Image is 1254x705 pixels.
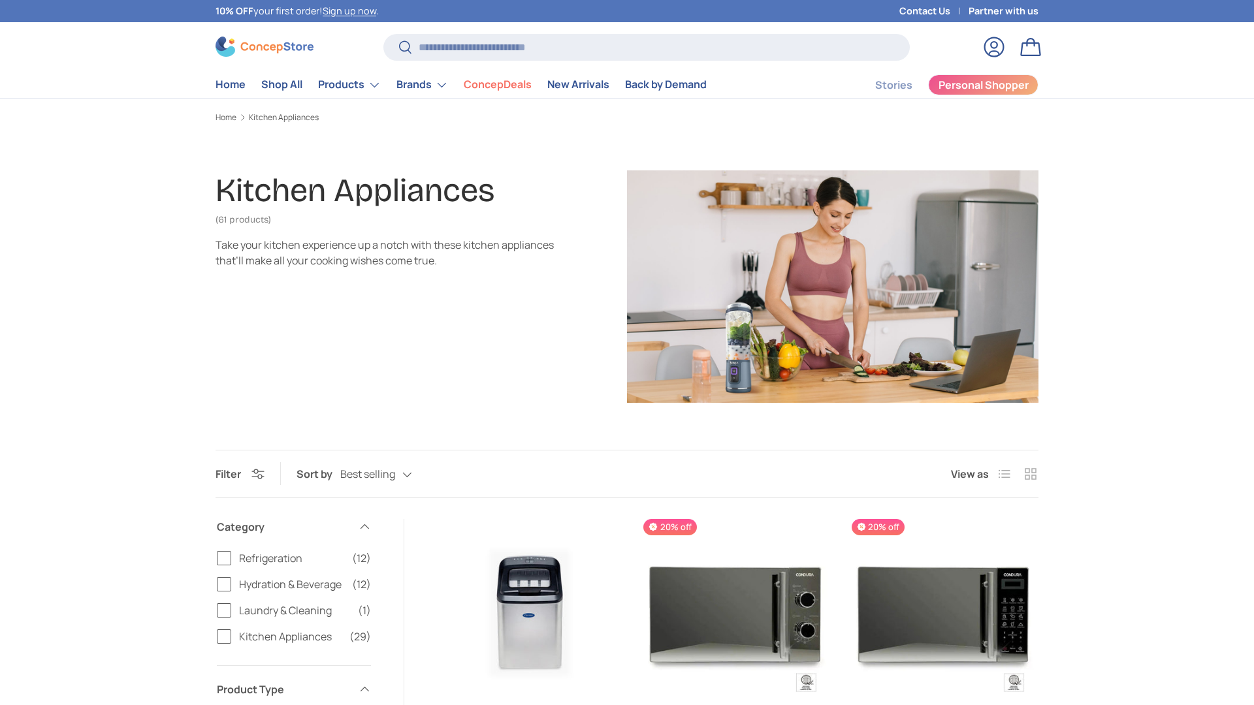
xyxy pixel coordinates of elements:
[389,72,456,98] summary: Brands
[352,550,371,566] span: (12)
[643,519,696,535] span: 20% off
[216,237,554,268] div: Take your kitchen experience up a notch with these kitchen appliances that’ll make all your cooki...
[349,629,371,644] span: (29)
[216,72,707,98] nav: Primary
[239,603,350,618] span: Laundry & Cleaning
[239,576,344,592] span: Hydration & Beverage
[239,629,342,644] span: Kitchen Appliances
[216,112,1038,123] nav: Breadcrumbs
[216,37,313,57] img: ConcepStore
[340,468,395,480] span: Best selling
[969,4,1038,18] a: Partner with us
[852,519,905,535] span: 20% off
[261,72,302,97] a: Shop All
[844,72,1038,98] nav: Secondary
[216,171,494,210] h1: Kitchen Appliances
[875,72,912,98] a: Stories
[249,114,319,121] a: Kitchen Appliances
[216,5,253,17] strong: 10% OFF
[216,214,271,225] span: (61 products)
[396,72,448,98] a: Brands
[939,80,1029,90] span: Personal Shopper
[216,72,246,97] a: Home
[216,467,241,481] span: Filter
[464,72,532,97] a: ConcepDeals
[352,576,371,592] span: (12)
[217,519,350,535] span: Category
[899,4,969,18] a: Contact Us
[323,5,376,17] a: Sign up now
[216,4,379,18] p: your first order! .
[217,681,350,697] span: Product Type
[318,72,381,98] a: Products
[297,466,340,482] label: Sort by
[951,466,989,482] span: View as
[216,467,265,481] button: Filter
[547,72,609,97] a: New Arrivals
[928,74,1038,95] a: Personal Shopper
[217,503,371,550] summary: Category
[358,603,371,618] span: (1)
[625,72,707,97] a: Back by Demand
[627,170,1038,403] img: Kitchen Appliances
[239,550,344,566] span: Refrigeration
[340,463,438,486] button: Best selling
[310,72,389,98] summary: Products
[216,114,236,121] a: Home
